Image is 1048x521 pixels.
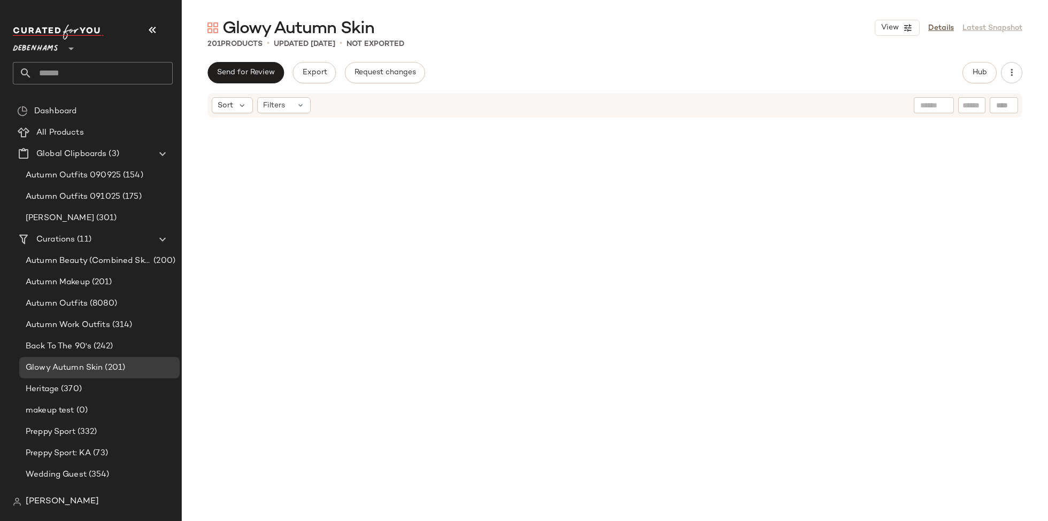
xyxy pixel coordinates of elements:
[302,68,327,77] span: Export
[207,22,218,33] img: svg%3e
[26,362,103,374] span: Glowy Autumn Skin
[26,447,91,460] span: Preppy Sport: KA
[120,191,142,203] span: (175)
[17,106,28,116] img: svg%3e
[94,212,117,224] span: (301)
[36,127,84,139] span: All Products
[263,100,285,111] span: Filters
[36,234,75,246] span: Curations
[274,38,335,50] p: updated [DATE]
[207,40,221,48] span: 201
[26,191,120,203] span: Autumn Outfits 091025
[292,62,336,83] button: Export
[928,22,954,34] a: Details
[26,212,94,224] span: [PERSON_NAME]
[88,298,117,310] span: (8080)
[74,405,88,417] span: (0)
[972,68,987,77] span: Hub
[217,68,275,77] span: Send for Review
[346,38,404,50] p: Not Exported
[340,37,342,50] span: •
[354,68,416,77] span: Request changes
[881,24,899,32] span: View
[26,255,151,267] span: Autumn Beauty (Combined Skincare + Makeup)
[91,447,108,460] span: (73)
[90,276,112,289] span: (201)
[87,469,110,481] span: (354)
[26,276,90,289] span: Autumn Makeup
[26,383,59,395] span: Heritage
[26,169,121,182] span: Autumn Outfits 090925
[267,37,269,50] span: •
[36,148,106,160] span: Global Clipboards
[110,319,133,331] span: (314)
[26,298,88,310] span: Autumn Outfits
[103,362,125,374] span: (201)
[962,62,997,83] button: Hub
[91,340,113,353] span: (242)
[26,340,91,353] span: Back To The 90's
[26,319,110,331] span: Autumn Work Outfits
[26,405,74,417] span: makeup test
[218,100,233,111] span: Sort
[345,62,425,83] button: Request changes
[13,36,58,56] span: Debenhams
[151,255,175,267] span: (200)
[13,497,21,506] img: svg%3e
[207,38,263,50] div: Products
[875,20,920,36] button: View
[26,426,75,438] span: Preppy Sport
[26,495,99,508] span: [PERSON_NAME]
[75,426,97,438] span: (332)
[222,18,374,40] span: Glowy Autumn Skin
[13,25,104,40] img: cfy_white_logo.C9jOOHJF.svg
[34,105,76,118] span: Dashboard
[106,148,119,160] span: (3)
[26,469,87,481] span: Wedding Guest
[121,169,143,182] span: (154)
[59,383,82,395] span: (370)
[75,234,91,246] span: (11)
[207,62,284,83] button: Send for Review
